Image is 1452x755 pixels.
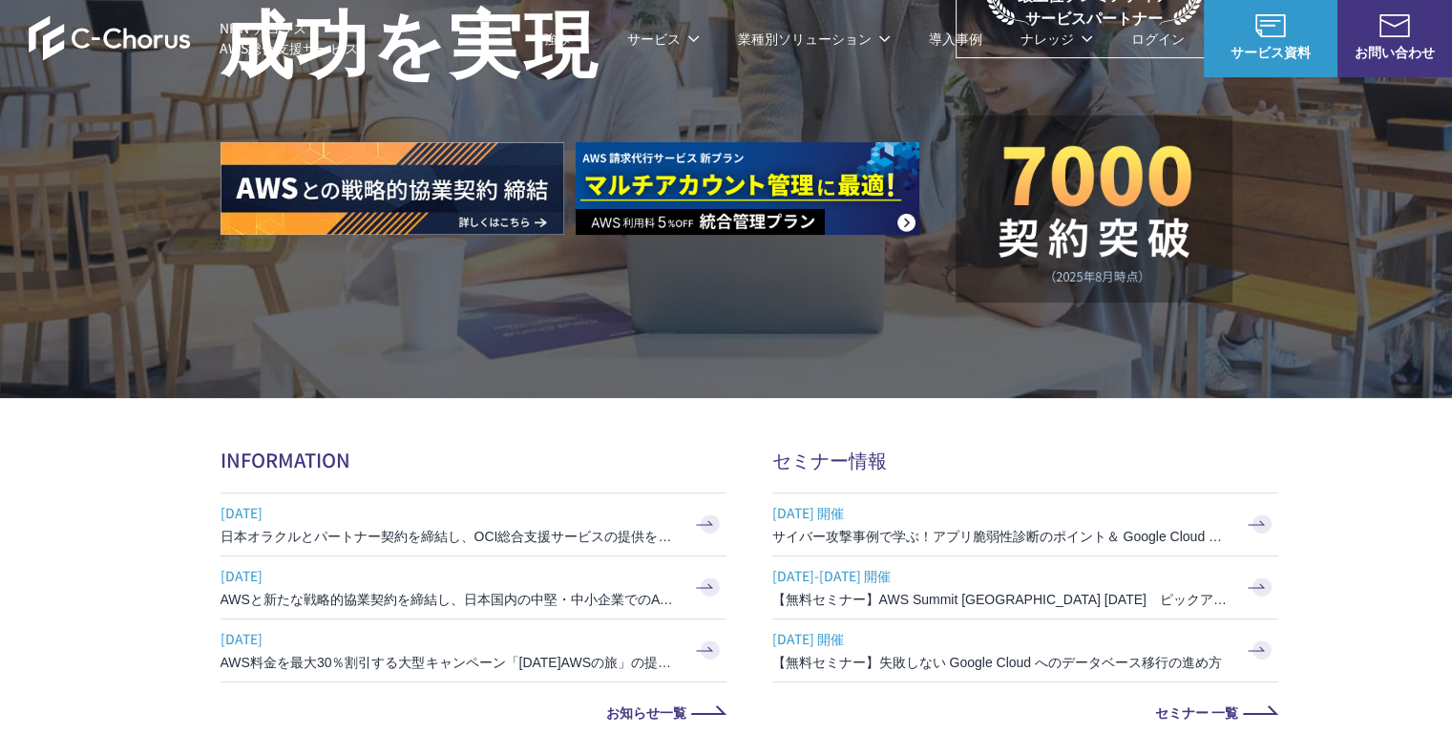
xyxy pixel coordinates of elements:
[772,624,1231,653] span: [DATE] 開催
[772,653,1231,672] h3: 【無料セミナー】失敗しない Google Cloud へのデータベース移行の進め方
[772,556,1278,619] a: [DATE]-[DATE] 開催 【無料セミナー】AWS Summit [GEOGRAPHIC_DATA] [DATE] ピックアップセッション
[772,527,1231,546] h3: サイバー攻撃事例で学ぶ！アプリ脆弱性診断のポイント＆ Google Cloud セキュリティ対策
[1379,14,1410,37] img: お問い合わせ
[221,527,679,546] h3: 日本オラクルとパートナー契約を締結し、OCI総合支援サービスの提供を開始
[221,590,679,609] h3: AWSと新たな戦略的協業契約を締結し、日本国内の中堅・中小企業でのAWS活用を加速
[29,15,358,61] a: AWS総合支援サービス C-Chorus NHN テコラスAWS総合支援サービス
[772,705,1278,719] a: セミナー 一覧
[221,446,726,473] h2: INFORMATION
[1337,42,1452,62] span: お問い合わせ
[772,561,1231,590] span: [DATE]-[DATE] 開催
[221,556,726,619] a: [DATE] AWSと新たな戦略的協業契約を締結し、日本国内の中堅・中小企業でのAWS活用を加速
[221,619,726,682] a: [DATE] AWS料金を最大30％割引する大型キャンペーン「[DATE]AWSの旅」の提供を開始
[994,144,1194,283] img: 契約件数
[772,619,1278,682] a: [DATE] 開催 【無料セミナー】失敗しない Google Cloud へのデータベース移行の進め方
[772,446,1278,473] h2: セミナー情報
[221,498,679,527] span: [DATE]
[627,29,700,49] p: サービス
[221,493,726,556] a: [DATE] 日本オラクルとパートナー契約を締結し、OCI総合支援サービスの提供を開始
[1021,29,1093,49] p: ナレッジ
[1131,29,1185,49] a: ログイン
[220,18,358,58] span: NHN テコラス AWS総合支援サービス
[1255,14,1286,37] img: AWS総合支援サービス C-Chorus サービス資料
[221,705,726,719] a: お知らせ一覧
[576,142,919,235] img: AWS請求代行サービス 統合管理プラン
[772,498,1231,527] span: [DATE] 開催
[221,142,564,235] img: AWSとの戦略的協業契約 締結
[221,624,679,653] span: [DATE]
[543,29,589,49] p: 強み
[221,561,679,590] span: [DATE]
[772,590,1231,609] h3: 【無料セミナー】AWS Summit [GEOGRAPHIC_DATA] [DATE] ピックアップセッション
[221,653,679,672] h3: AWS料金を最大30％割引する大型キャンペーン「[DATE]AWSの旅」の提供を開始
[772,493,1278,556] a: [DATE] 開催 サイバー攻撃事例で学ぶ！アプリ脆弱性診断のポイント＆ Google Cloud セキュリティ対策
[1204,42,1337,62] span: サービス資料
[738,29,891,49] p: 業種別ソリューション
[929,29,982,49] a: 導入事例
